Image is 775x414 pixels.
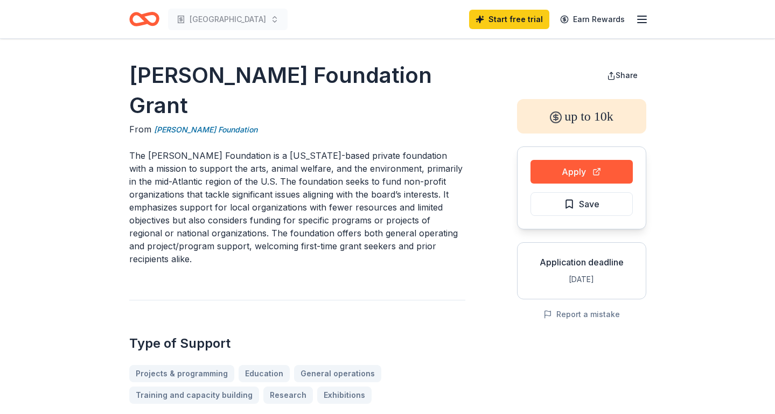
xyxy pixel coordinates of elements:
[129,365,234,382] a: Projects & programming
[526,256,637,269] div: Application deadline
[530,160,633,184] button: Apply
[554,10,631,29] a: Earn Rewards
[239,365,290,382] a: Education
[129,6,159,32] a: Home
[263,387,313,404] a: Research
[129,335,465,352] h2: Type of Support
[317,387,372,404] a: Exhibitions
[129,60,465,121] h1: [PERSON_NAME] Foundation Grant
[530,192,633,216] button: Save
[154,123,257,136] a: [PERSON_NAME] Foundation
[168,9,288,30] button: [GEOGRAPHIC_DATA]
[579,197,599,211] span: Save
[517,99,646,134] div: up to 10k
[469,10,549,29] a: Start free trial
[129,123,465,136] div: From
[543,308,620,321] button: Report a mistake
[129,149,465,265] p: The [PERSON_NAME] Foundation is a [US_STATE]-based private foundation with a mission to support t...
[616,71,638,80] span: Share
[598,65,646,86] button: Share
[190,13,266,26] span: [GEOGRAPHIC_DATA]
[129,387,259,404] a: Training and capacity building
[526,273,637,286] div: [DATE]
[294,365,381,382] a: General operations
